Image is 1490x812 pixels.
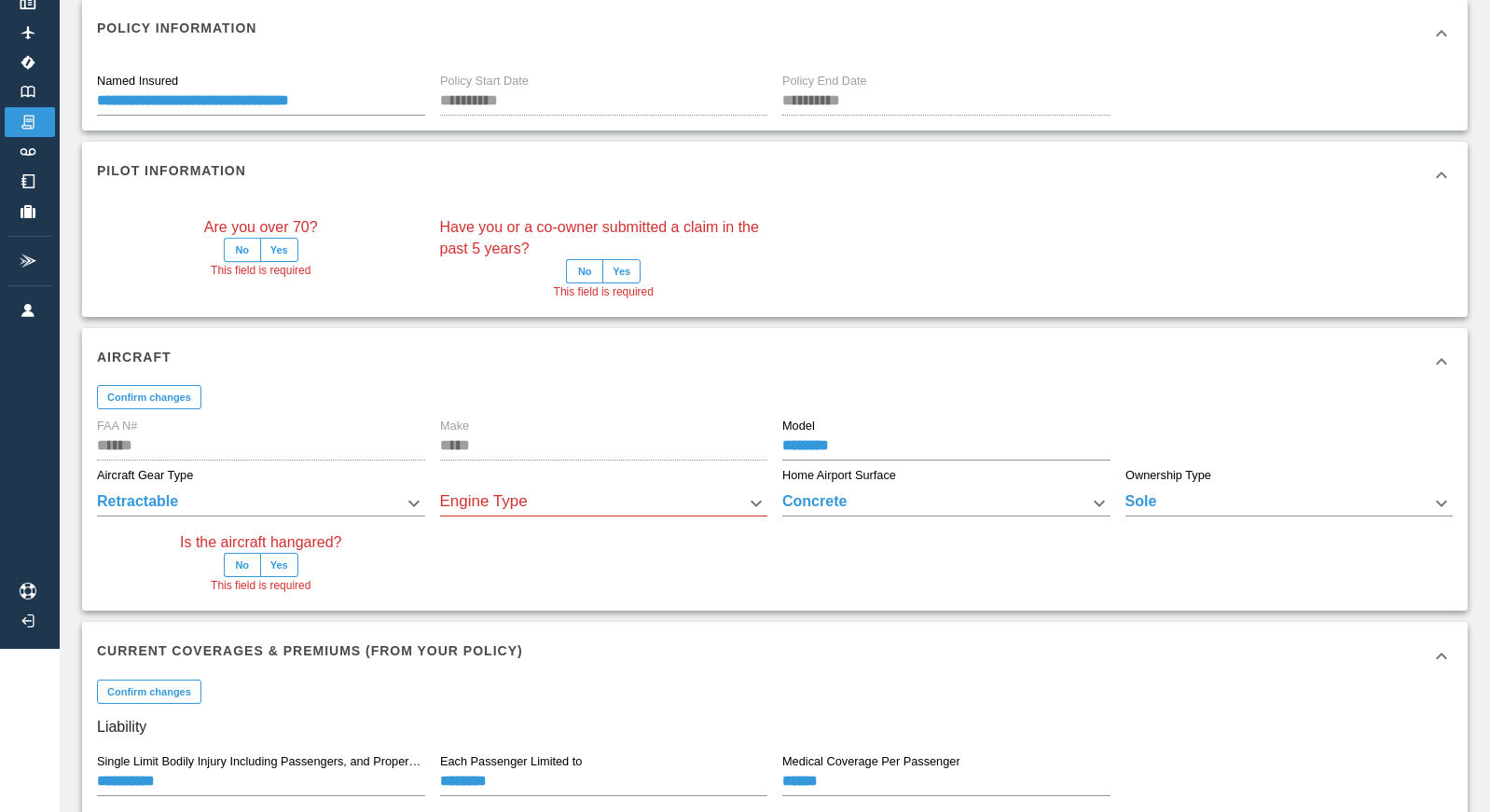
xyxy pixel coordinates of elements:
div: Concrete [782,490,1111,516]
label: Policy End Date [782,73,867,89]
label: Named Insured [97,73,178,89]
div: Retractable [97,490,425,516]
div: Aircraft [82,328,1468,395]
span: This field is required [554,283,654,302]
h6: Current Coverages & Premiums (from your policy) [97,640,523,661]
button: Yes [260,553,298,577]
button: Confirm changes [97,680,201,704]
h6: Policy Information [97,18,256,38]
h6: Aircraft [97,347,172,367]
button: No [566,259,603,283]
div: Pilot Information [82,142,1468,209]
button: No [224,553,261,577]
button: No [224,238,261,262]
div: Sole [1125,490,1454,516]
span: This field is required [211,577,310,596]
label: Policy Start Date [440,73,529,89]
button: Confirm changes [97,385,201,409]
h6: Pilot Information [97,160,246,181]
label: Are you over 70? [204,216,318,238]
label: Ownership Type [1125,467,1211,484]
label: FAA N# [97,419,137,435]
label: Each Passenger Limited to [440,753,582,770]
button: Yes [260,238,298,262]
label: Model [782,419,815,435]
span: This field is required [211,262,310,281]
label: Make [440,419,469,435]
label: Aircraft Gear Type [97,467,193,484]
label: Home Airport Surface [782,467,896,484]
h6: Liability [97,714,1453,740]
label: Is the aircraft hangared? [180,531,341,553]
button: Yes [602,259,641,283]
label: Single Limit Bodily Injury Including Passengers, and Property Damage: Each Occurrence [97,753,424,770]
label: Medical Coverage Per Passenger [782,753,960,770]
div: Current Coverages & Premiums (from your policy) [82,622,1468,689]
label: Have you or a co-owner submitted a claim in the past 5 years? [440,216,768,259]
